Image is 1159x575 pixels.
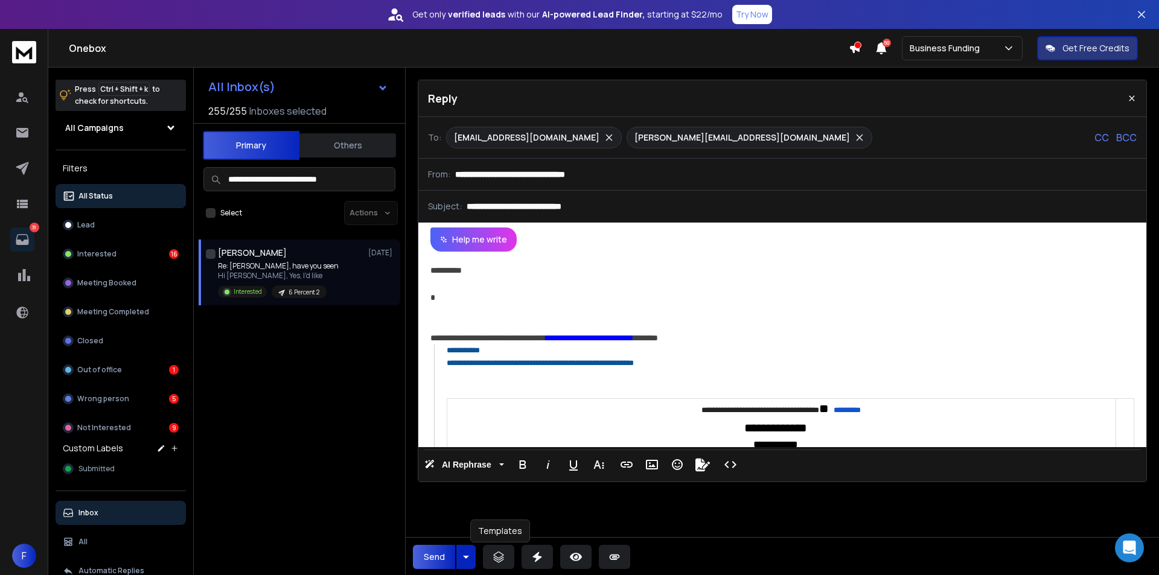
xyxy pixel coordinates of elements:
p: Inbox [78,508,98,518]
p: Re: [PERSON_NAME], have you seen [218,261,339,271]
button: Wrong person5 [56,387,186,411]
button: Interested16 [56,242,186,266]
button: Underline (Ctrl+U) [562,453,585,477]
p: Press to check for shortcuts. [75,83,160,107]
div: Templates [470,519,530,542]
button: Try Now [732,5,772,24]
button: Signature [691,453,714,477]
p: Lead [77,220,95,230]
p: Out of office [77,365,122,375]
h3: Inboxes selected [249,104,327,118]
p: Get Free Credits [1062,42,1129,54]
div: Open Intercom Messenger [1115,533,1144,562]
button: Not Interested9 [56,416,186,440]
p: Interested [234,287,262,296]
button: Meeting Booked [56,271,186,295]
img: logo [12,41,36,63]
p: Business Funding [910,42,985,54]
h1: Onebox [69,41,849,56]
div: 16 [169,249,179,259]
button: AI Rephrase [422,453,506,477]
h3: Custom Labels [63,442,123,454]
button: Closed [56,329,186,353]
p: All Status [78,191,113,201]
button: More Text [587,453,610,477]
button: All Campaigns [56,116,186,140]
button: Primary [203,131,299,160]
button: Insert Link (Ctrl+K) [615,453,638,477]
h3: Filters [56,160,186,177]
div: 1 [169,365,179,375]
p: [DATE] [368,248,395,258]
button: All Inbox(s) [199,75,398,99]
button: F [12,544,36,568]
p: From: [428,168,450,180]
p: Reply [428,90,458,107]
div: 5 [169,394,179,404]
p: Get only with our starting at $22/mo [412,8,723,21]
p: 31 [30,223,39,232]
strong: AI-powered Lead Finder, [542,8,645,21]
button: Code View [719,453,742,477]
span: 255 / 255 [208,104,247,118]
strong: verified leads [448,8,505,21]
button: Others [299,132,396,159]
p: Interested [77,249,117,259]
button: All [56,530,186,554]
p: BCC [1116,130,1137,145]
h1: All Inbox(s) [208,81,275,93]
button: Meeting Completed [56,300,186,324]
label: Select [220,208,242,218]
button: Get Free Credits [1037,36,1138,60]
p: Subject: [428,200,462,212]
h1: [PERSON_NAME] [218,247,287,259]
p: All [78,537,88,547]
p: Meeting Completed [77,307,149,317]
button: Inbox [56,501,186,525]
p: [EMAIL_ADDRESS][DOMAIN_NAME] [454,132,599,144]
p: Not Interested [77,423,131,433]
span: Ctrl + Shift + k [98,82,150,96]
p: Try Now [736,8,768,21]
p: Wrong person [77,394,129,404]
p: Closed [77,336,103,346]
span: Submitted [78,464,115,474]
span: AI Rephrase [439,460,494,470]
button: Send [413,545,455,569]
div: 9 [169,423,179,433]
h1: All Campaigns [65,122,124,134]
p: CC [1094,130,1109,145]
p: Hi [PERSON_NAME], Yes, I'd like [218,271,339,281]
p: [PERSON_NAME][EMAIL_ADDRESS][DOMAIN_NAME] [634,132,850,144]
a: 31 [10,227,34,252]
button: Help me write [430,227,517,252]
button: Italic (Ctrl+I) [537,453,560,477]
p: To: [428,132,441,144]
button: Lead [56,213,186,237]
button: Emoticons [666,453,689,477]
p: 6 Percent 2 [289,288,319,297]
button: All Status [56,184,186,208]
button: Submitted [56,457,186,481]
button: Out of office1 [56,358,186,382]
span: 50 [883,39,891,47]
button: Insert Image (Ctrl+P) [640,453,663,477]
p: Meeting Booked [77,278,136,288]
